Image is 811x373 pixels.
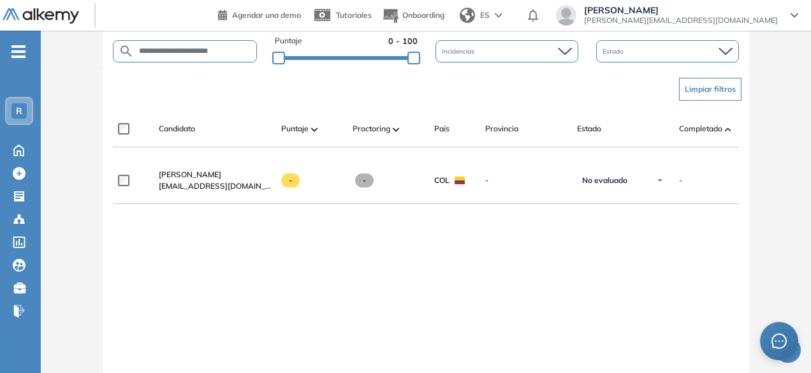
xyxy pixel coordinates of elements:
[311,128,318,131] img: [missing "en.ARROW_ALT" translation]
[679,78,742,101] button: Limpiar filtros
[495,13,502,18] img: arrow
[442,47,477,56] span: Incidencias
[119,43,134,59] img: SEARCH_ALT
[771,333,787,349] span: message
[434,175,449,186] span: COL
[679,123,722,135] span: Completado
[16,106,22,116] span: R
[159,180,271,192] span: [EMAIL_ADDRESS][DOMAIN_NAME]
[434,123,449,135] span: País
[485,123,518,135] span: Provincia
[3,8,79,24] img: Logo
[393,128,399,131] img: [missing "en.ARROW_ALT" translation]
[232,10,301,20] span: Agendar una demo
[460,8,475,23] img: world
[485,175,567,186] span: -
[275,35,302,47] span: Puntaje
[582,175,627,186] span: No evaluado
[336,10,372,20] span: Tutoriales
[480,10,490,21] span: ES
[355,173,374,187] span: -
[382,2,444,29] button: Onboarding
[353,123,390,135] span: Proctoring
[281,173,300,187] span: -
[402,10,444,20] span: Onboarding
[11,50,26,53] i: -
[159,170,221,179] span: [PERSON_NAME]
[159,123,195,135] span: Candidato
[577,123,601,135] span: Estado
[584,5,778,15] span: [PERSON_NAME]
[435,40,578,62] div: Incidencias
[603,47,626,56] span: Estado
[281,123,309,135] span: Puntaje
[679,175,682,186] span: -
[656,177,664,184] img: Ícono de flecha
[584,15,778,26] span: [PERSON_NAME][EMAIL_ADDRESS][DOMAIN_NAME]
[455,177,465,184] img: COL
[596,40,739,62] div: Estado
[388,35,418,47] span: 0 - 100
[159,169,271,180] a: [PERSON_NAME]
[218,6,301,22] a: Agendar una demo
[725,128,731,131] img: [missing "en.ARROW_ALT" translation]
